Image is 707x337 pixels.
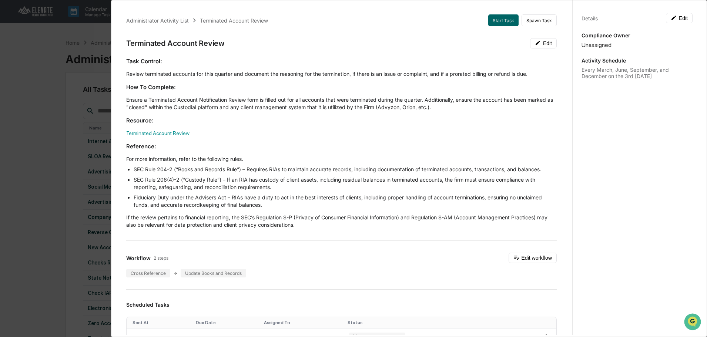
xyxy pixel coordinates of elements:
button: Edit [530,38,557,48]
span: Preclearance [15,93,48,101]
a: 🗄️Attestations [51,90,95,104]
div: Start new chat [25,57,121,64]
strong: How To Complete: [126,84,176,91]
div: 🔎 [7,108,13,114]
div: Terminated Account Review [200,17,268,24]
div: Toggle SortBy [264,320,342,325]
li: Fiduciary Duty under the Advisers Act – RIAs have a duty to act in the best interests of clients,... [134,194,557,209]
p: For more information, refer to the following rules. [126,155,557,163]
iframe: Open customer support [683,313,703,333]
div: Toggle SortBy [196,320,258,325]
strong: Reference: [126,143,156,150]
strong: Resource: [126,117,154,124]
strong: Task Control: [126,58,162,65]
span: Pylon [74,125,90,131]
a: Powered byPylon [52,125,90,131]
div: Toggle SortBy [348,320,504,325]
div: Toggle SortBy [133,320,190,325]
p: If the review pertains to financial reporting, the SEC’s Regulation S-P (Privacy of Consumer Fina... [126,214,557,229]
p: How can we help? [7,16,135,27]
button: Edit [666,13,693,23]
button: Start Task [488,14,519,26]
div: 🗄️ [54,94,60,100]
div: Every March, June, September, and December on the 3rd [DATE] [582,67,693,79]
span: 2 steps [154,255,168,261]
a: 🖐️Preclearance [4,90,51,104]
p: Activity Schedule [582,57,693,64]
li: SEC Rule 204-2 (“Books and Records Rule”) – Requires RIAs to maintain accurate records, including... [134,166,557,173]
div: Details [582,15,598,21]
div: Unassigned [582,41,693,48]
div: Update Books and Records [181,269,246,277]
button: Edit workflow [509,253,557,263]
li: SEC Rule 206(4)-2 (“Custody Rule”) – If an RIA has custody of client assets, including residual b... [134,176,557,191]
h3: ​ [126,57,557,65]
p: Compliance Owner [582,32,693,38]
a: Terminated Account Review [126,130,190,136]
p: Ensure a Terminated Account Notification Review form is filled out for all accounts that were ter... [126,96,557,111]
span: Workflow [126,255,151,261]
div: We're available if you need us! [25,64,94,70]
div: Cross Reference [126,269,170,277]
div: Terminated Account Review [126,39,225,48]
button: Start new chat [126,59,135,68]
p: Review terminated accounts for this quarter and document the reasoning for the termination, if th... [126,70,557,78]
div: Administrator Activity List [126,17,189,24]
h3: Scheduled Tasks [126,301,557,308]
span: Data Lookup [15,107,47,115]
img: 1746055101610-c473b297-6a78-478c-a979-82029cc54cd1 [7,57,21,70]
div: 🖐️ [7,94,13,100]
a: 🔎Data Lookup [4,104,50,118]
span: Attestations [61,93,92,101]
button: Spawn Task [522,14,557,26]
